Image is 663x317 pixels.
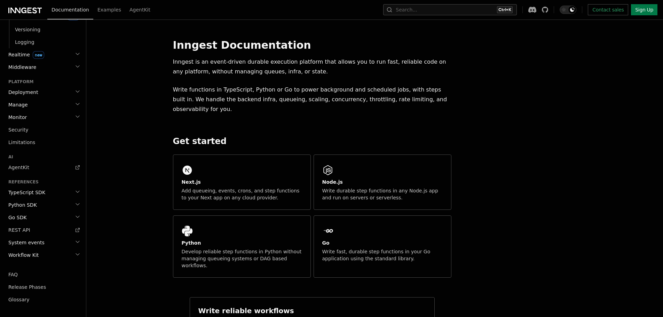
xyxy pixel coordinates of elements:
[12,36,82,48] a: Logging
[6,236,82,249] button: System events
[173,215,311,278] a: PythonDevelop reliable step functions in Python without managing queueing systems or DAG based wo...
[6,89,38,96] span: Deployment
[182,248,302,269] p: Develop reliable step functions in Python without managing queueing systems or DAG based workflows.
[6,199,82,211] button: Python SDK
[6,161,82,174] a: AgentKit
[6,154,13,160] span: AI
[322,239,330,246] h2: Go
[314,215,451,278] a: GoWrite fast, durable step functions in your Go application using the standard library.
[6,79,34,85] span: Platform
[6,48,82,61] button: Realtimenew
[173,39,451,51] h1: Inngest Documentation
[8,127,29,133] span: Security
[322,179,343,185] h2: Node.js
[322,248,443,262] p: Write fast, durable step functions in your Go application using the standard library.
[314,154,451,210] a: Node.jsWrite durable step functions in any Node.js app and run on servers or serverless.
[631,4,657,15] a: Sign Up
[93,2,125,19] a: Examples
[6,214,27,221] span: Go SDK
[182,187,302,201] p: Add queueing, events, crons, and step functions to your Next app on any cloud provider.
[588,4,628,15] a: Contact sales
[6,239,45,246] span: System events
[8,297,30,302] span: Glossary
[15,27,40,32] span: Versioning
[6,124,82,136] a: Security
[6,268,82,281] a: FAQ
[6,281,82,293] a: Release Phases
[6,111,82,124] button: Monitor
[198,306,294,316] h2: Write reliable workflows
[8,140,35,145] span: Limitations
[182,179,201,185] h2: Next.js
[173,154,311,210] a: Next.jsAdd queueing, events, crons, and step functions to your Next app on any cloud provider.
[12,23,82,36] a: Versioning
[6,249,82,261] button: Workflow Kit
[47,2,93,19] a: Documentation
[8,284,46,290] span: Release Phases
[6,136,82,149] a: Limitations
[6,86,82,98] button: Deployment
[129,7,150,13] span: AgentKit
[8,227,30,233] span: REST API
[52,7,89,13] span: Documentation
[6,64,36,71] span: Middleware
[497,6,513,13] kbd: Ctrl+K
[6,293,82,306] a: Glossary
[173,85,451,114] p: Write functions in TypeScript, Python or Go to power background and scheduled jobs, with steps bu...
[8,272,18,277] span: FAQ
[6,224,82,236] a: REST API
[6,114,27,121] span: Monitor
[6,211,82,224] button: Go SDK
[6,61,82,73] button: Middleware
[322,187,443,201] p: Write durable step functions in any Node.js app and run on servers or serverless.
[383,4,517,15] button: Search...Ctrl+K
[15,39,34,45] span: Logging
[6,101,28,108] span: Manage
[125,2,155,19] a: AgentKit
[97,7,121,13] span: Examples
[560,6,576,14] button: Toggle dark mode
[173,136,227,146] a: Get started
[6,98,82,111] button: Manage
[173,57,451,77] p: Inngest is an event-driven durable execution platform that allows you to run fast, reliable code ...
[182,239,201,246] h2: Python
[8,165,29,170] span: AgentKit
[6,186,82,199] button: TypeScript SDK
[6,179,39,185] span: References
[6,51,44,58] span: Realtime
[6,189,45,196] span: TypeScript SDK
[6,252,39,259] span: Workflow Kit
[33,51,44,59] span: new
[6,201,37,208] span: Python SDK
